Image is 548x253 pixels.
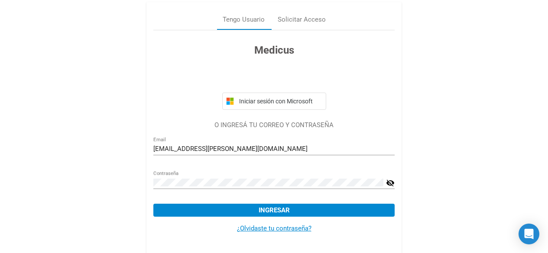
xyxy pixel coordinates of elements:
a: ¿Olvidaste tu contraseña? [237,224,311,232]
span: Iniciar sesión con Microsoft [237,98,322,105]
button: Iniciar sesión con Microsoft [222,93,326,110]
p: O INGRESÁ TU CORREO Y CONTRASEÑA [153,120,395,130]
iframe: Botón Iniciar sesión con Google [218,67,331,86]
div: Open Intercom Messenger [519,224,539,244]
button: Ingresar [153,204,395,217]
h3: Medicus [153,42,395,58]
div: Solicitar Acceso [278,15,326,25]
mat-icon: visibility_off [386,178,395,188]
span: Ingresar [259,206,290,214]
div: Tengo Usuario [223,15,265,25]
